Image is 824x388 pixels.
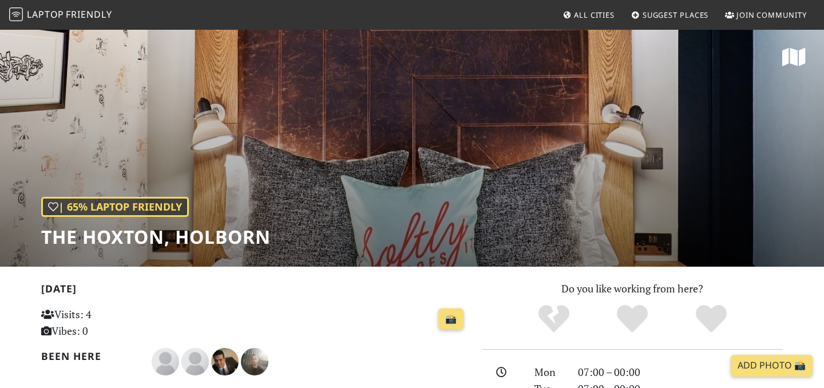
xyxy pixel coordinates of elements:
[643,10,709,20] span: Suggest Places
[152,348,179,375] img: blank-535327c66bd565773addf3077783bbfce4b00ec00e9fd257753287c682c7fa38.png
[41,306,175,339] p: Visits: 4 Vibes: 0
[528,364,571,381] div: Mon
[41,197,189,217] div: | 65% Laptop Friendly
[211,348,239,375] img: 1511-nav.jpg
[482,280,783,297] p: Do you like working from here?
[9,5,112,25] a: LaptopFriendly LaptopFriendly
[211,354,241,367] span: Nav Cheema
[241,354,268,367] span: Martynas Vizbaras
[720,5,811,25] a: Join Community
[41,283,468,299] h2: [DATE]
[574,10,615,20] span: All Cities
[241,348,268,375] img: 1170-martynas.jpg
[41,226,271,248] h1: The Hoxton, Holborn
[9,7,23,21] img: LaptopFriendly
[181,348,209,375] img: blank-535327c66bd565773addf3077783bbfce4b00ec00e9fd257753287c682c7fa38.png
[514,303,593,335] div: No
[27,8,64,21] span: Laptop
[41,350,138,362] h2: Been here
[181,354,211,367] span: Jade Allegra
[731,355,813,377] a: Add Photo 📸
[672,303,751,335] div: Definitely!
[571,364,790,381] div: 07:00 – 00:00
[438,308,463,330] a: 📸
[736,10,807,20] span: Join Community
[593,303,672,335] div: Yes
[152,354,181,367] span: James Lowsley Williams
[627,5,714,25] a: Suggest Places
[558,5,619,25] a: All Cities
[66,8,112,21] span: Friendly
